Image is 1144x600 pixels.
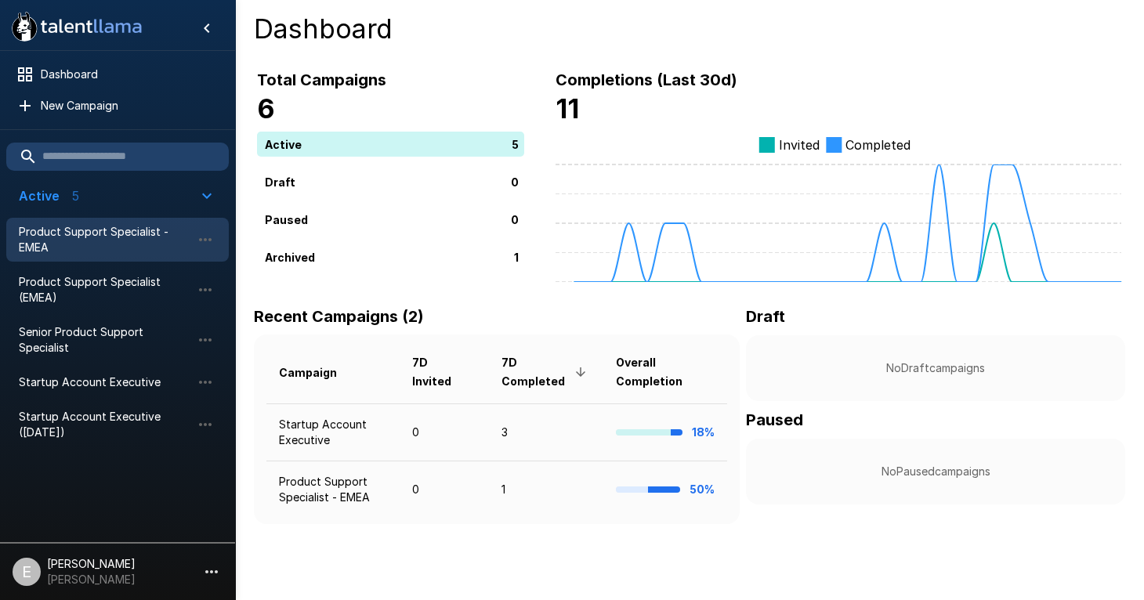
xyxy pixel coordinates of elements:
[511,173,519,190] p: 0
[400,403,490,461] td: 0
[746,307,785,326] b: Draft
[412,353,477,391] span: 7D Invited
[511,211,519,227] p: 0
[257,70,386,89] b: Total Campaigns
[266,461,400,519] td: Product Support Specialist - EMEA
[616,353,715,391] span: Overall Completion
[746,410,803,429] b: Paused
[512,136,519,152] p: 5
[279,363,357,382] span: Campaign
[266,403,400,461] td: Startup Account Executive
[771,464,1100,479] p: No Paused campaigns
[556,92,579,125] b: 11
[489,461,603,519] td: 1
[690,483,715,496] b: 50%
[514,248,519,265] p: 1
[254,307,424,326] b: Recent Campaigns (2)
[489,403,603,461] td: 3
[556,70,737,89] b: Completions (Last 30d)
[692,425,715,439] b: 18%
[400,461,490,519] td: 0
[254,13,1125,45] h4: Dashboard
[257,92,275,125] b: 6
[771,360,1100,376] p: No Draft campaigns
[501,353,591,391] span: 7D Completed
